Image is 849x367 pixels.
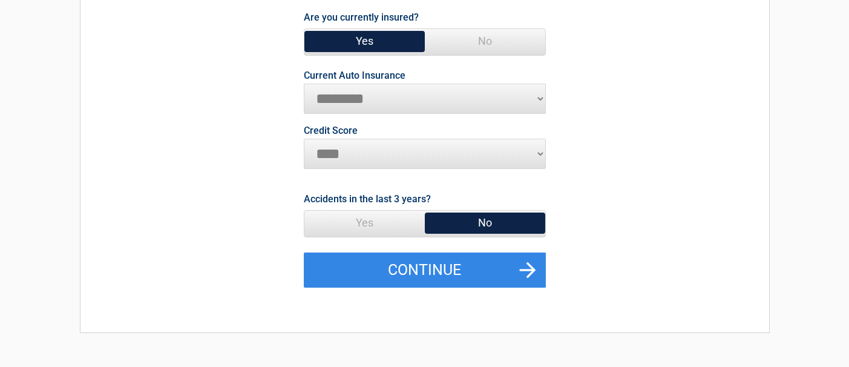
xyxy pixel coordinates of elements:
label: Are you currently insured? [304,9,419,25]
label: Current Auto Insurance [304,71,405,81]
button: Continue [304,253,546,288]
label: Credit Score [304,126,358,136]
span: Yes [304,29,425,53]
span: Yes [304,211,425,235]
span: No [425,29,545,53]
label: Accidents in the last 3 years? [304,191,431,207]
span: No [425,211,545,235]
